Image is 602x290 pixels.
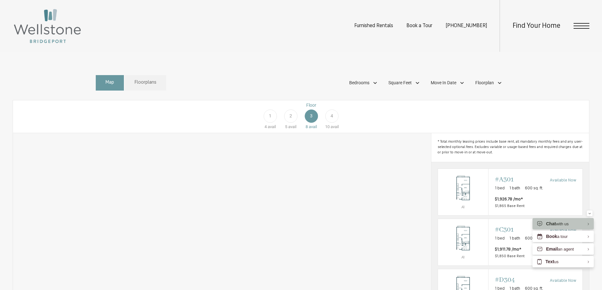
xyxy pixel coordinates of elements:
[269,113,271,119] span: 1
[349,80,369,86] span: Bedrooms
[495,275,515,284] span: #D304
[495,196,523,203] span: $1,926.78 /mo*
[495,185,505,192] span: 1 bed
[331,124,339,129] span: avail
[513,22,560,30] a: Find Your Home
[495,204,525,208] span: $1,865 Base Rent
[285,124,287,129] span: 5
[325,124,330,129] span: 10
[461,205,465,209] span: A1
[265,124,267,129] span: 4
[289,113,292,119] span: 2
[388,80,412,86] span: Square Feet
[106,79,114,86] span: Map
[438,219,583,266] a: View #C301
[509,235,520,242] span: 1 bath
[525,235,543,242] span: 600 sq. ft.
[438,222,488,254] img: #C301 - 1 bedroom floorplan layout with 1 bathroom and 600 square feet
[509,185,520,192] span: 1 bath
[461,256,465,259] span: A1
[13,8,82,44] img: Wellstone
[495,246,521,253] span: $1,911.78 /mo*
[495,235,505,242] span: 1 bed
[446,23,487,28] a: Call Us at (253) 642-8681
[260,102,280,130] a: Floor 1
[446,23,487,28] span: [PHONE_NUMBER]
[438,172,488,204] img: #A301 - 1 bedroom floorplan layout with 1 bathroom and 600 square feet
[322,102,342,130] a: Floor 4
[438,139,583,155] span: * Total monthly leasing prices include base rent, all mandatory monthly fees and any user-selecte...
[495,254,525,258] span: $1,850 Base Rent
[280,102,301,130] a: Floor 2
[354,23,393,28] a: Furnished Rentals
[135,79,156,86] span: Floorplans
[525,185,543,192] span: 600 sq. ft.
[438,169,583,216] a: View #A301
[574,23,589,29] button: Open Menu
[475,80,494,86] span: Floorplan
[288,124,296,129] span: avail
[550,177,576,184] span: Available Now
[431,80,456,86] span: Move In Date
[495,175,514,184] span: #A301
[495,225,514,234] span: #C301
[268,124,276,129] span: avail
[406,23,432,28] a: Book a Tour
[331,113,333,119] span: 4
[550,278,576,284] span: Available Now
